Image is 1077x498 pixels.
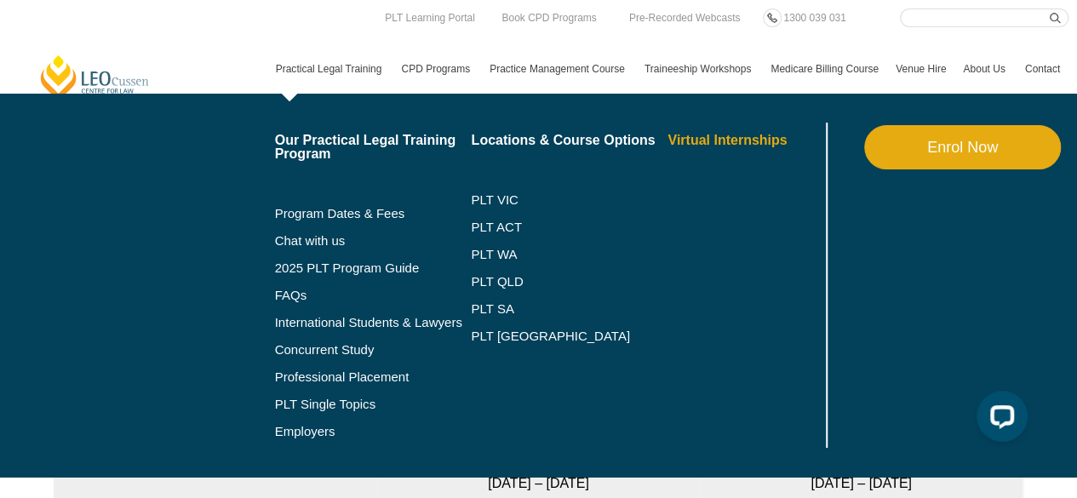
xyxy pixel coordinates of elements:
[779,9,850,27] a: 1300 039 031
[471,193,667,207] a: PLT VIC
[381,9,479,27] a: PLT Learning Portal
[625,9,745,27] a: Pre-Recorded Webcasts
[954,44,1016,94] a: About Us
[275,316,472,329] a: International Students & Lawyers
[275,370,472,384] a: Professional Placement
[783,12,845,24] span: 1300 039 031
[275,134,472,161] a: Our Practical Legal Training Program
[392,44,481,94] a: CPD Programs
[497,9,600,27] a: Book CPD Programs
[275,343,472,357] a: Concurrent Study
[471,248,625,261] a: PLT WA
[471,275,667,289] a: PLT QLD
[275,425,472,438] a: Employers
[1017,44,1068,94] a: Contact
[275,234,472,248] a: Chat with us
[667,134,822,147] a: Virtual Internships
[864,125,1061,169] a: Enrol Now
[471,329,667,343] a: PLT [GEOGRAPHIC_DATA]
[636,44,762,94] a: Traineeship Workshops
[38,54,152,102] a: [PERSON_NAME] Centre for Law
[481,44,636,94] a: Practice Management Course
[275,261,429,275] a: 2025 PLT Program Guide
[267,44,393,94] a: Practical Legal Training
[471,302,667,316] a: PLT SA
[275,207,472,220] a: Program Dates & Fees
[275,289,472,302] a: FAQs
[963,384,1034,455] iframe: LiveChat chat widget
[275,398,472,411] a: PLT Single Topics
[762,44,887,94] a: Medicare Billing Course
[471,220,667,234] a: PLT ACT
[471,134,667,147] a: Locations & Course Options
[887,44,954,94] a: Venue Hire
